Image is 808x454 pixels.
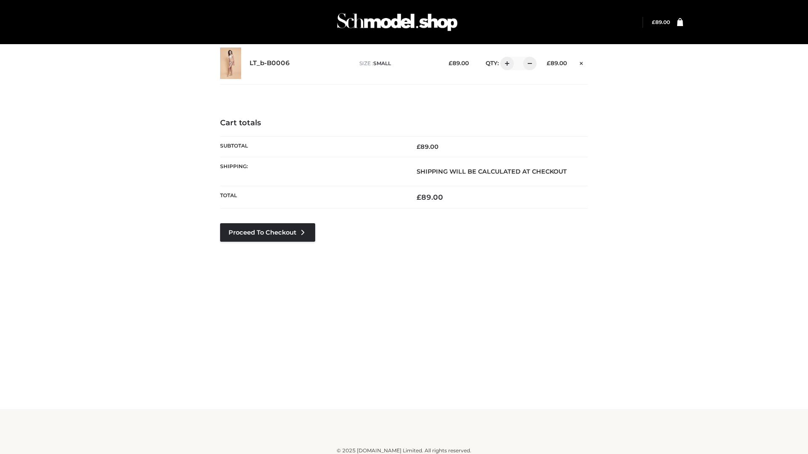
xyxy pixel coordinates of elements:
[417,168,567,175] strong: Shipping will be calculated at checkout
[373,60,391,66] span: SMALL
[220,223,315,242] a: Proceed to Checkout
[220,136,404,157] th: Subtotal
[417,143,420,150] span: £
[477,57,534,70] div: QTY:
[250,59,290,67] a: LT_b-B0006
[334,5,460,39] img: Schmodel Admin 964
[417,193,421,201] span: £
[575,57,588,68] a: Remove this item
[417,193,443,201] bdi: 89.00
[220,157,404,186] th: Shipping:
[652,19,670,25] bdi: 89.00
[547,60,567,66] bdi: 89.00
[652,19,670,25] a: £89.00
[449,60,452,66] span: £
[449,60,469,66] bdi: 89.00
[547,60,550,66] span: £
[220,48,241,79] img: LT_b-B0006 - SMALL
[220,119,588,128] h4: Cart totals
[220,186,404,209] th: Total
[359,60,436,67] p: size :
[652,19,655,25] span: £
[417,143,439,150] bdi: 89.00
